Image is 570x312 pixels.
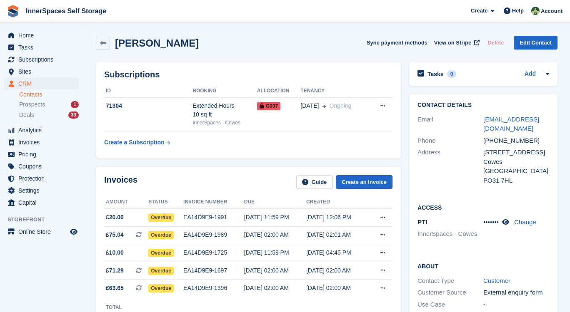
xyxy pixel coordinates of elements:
[306,230,368,239] div: [DATE] 02:01 AM
[4,124,79,136] a: menu
[306,266,368,275] div: [DATE] 02:00 AM
[525,69,536,79] a: Add
[257,102,280,110] span: G007
[4,78,79,89] a: menu
[106,284,124,292] span: £63.65
[7,215,83,224] span: Storefront
[148,196,183,209] th: Status
[447,70,457,78] div: 0
[483,116,539,132] a: [EMAIL_ADDRESS][DOMAIN_NAME]
[18,185,68,196] span: Settings
[300,84,369,98] th: Tenancy
[104,175,137,189] h2: Invoices
[104,102,192,110] div: 71304
[104,135,170,150] a: Create a Subscription
[148,213,174,222] span: Overdue
[106,213,124,222] span: £20.00
[18,30,68,41] span: Home
[18,66,68,77] span: Sites
[431,36,481,50] a: View on Stripe
[106,230,124,239] span: £75.04
[306,196,368,209] th: Created
[244,266,306,275] div: [DATE] 02:00 AM
[19,101,45,109] span: Prospects
[483,300,549,310] div: -
[483,148,549,157] div: [STREET_ADDRESS]
[434,39,471,47] span: View on Stripe
[531,7,540,15] img: Paula Amey
[483,218,499,225] span: •••••••
[19,91,79,99] a: Contacts
[18,173,68,184] span: Protection
[18,197,68,208] span: Capital
[300,102,319,110] span: [DATE]
[18,124,68,136] span: Analytics
[106,304,127,311] div: Total
[18,54,68,65] span: Subscriptions
[541,7,562,15] span: Account
[306,213,368,222] div: [DATE] 12:06 PM
[306,284,368,292] div: [DATE] 02:00 AM
[183,266,244,275] div: EA14D9E9-1697
[483,288,549,297] div: External enquiry form
[18,226,68,238] span: Online Store
[257,84,301,98] th: Allocation
[417,203,549,211] h2: Access
[18,78,68,89] span: CRM
[106,248,124,257] span: £10.00
[183,248,244,257] div: EA14D9E9-1725
[18,42,68,53] span: Tasks
[417,288,483,297] div: Customer Source
[484,36,507,50] button: Delete
[512,7,524,15] span: Help
[4,136,79,148] a: menu
[427,70,444,78] h2: Tasks
[183,230,244,239] div: EA14D9E9-1989
[4,226,79,238] a: menu
[22,4,110,18] a: InnerSpaces Self Storage
[148,249,174,257] span: Overdue
[18,161,68,172] span: Coupons
[417,136,483,146] div: Phone
[18,136,68,148] span: Invoices
[19,111,79,119] a: Deals 33
[19,100,79,109] a: Prospects 1
[148,284,174,292] span: Overdue
[148,267,174,275] span: Overdue
[4,197,79,208] a: menu
[417,262,549,270] h2: About
[483,166,549,176] div: [GEOGRAPHIC_DATA]
[244,230,306,239] div: [DATE] 02:00 AM
[7,5,19,17] img: stora-icon-8386f47178a22dfd0bd8f6a31ec36ba5ce8667c1dd55bd0f319d3a0aa187defe.svg
[471,7,487,15] span: Create
[4,173,79,184] a: menu
[4,42,79,53] a: menu
[483,277,510,284] a: Customer
[4,161,79,172] a: menu
[244,196,306,209] th: Due
[417,218,427,225] span: PTI
[192,119,257,126] div: InnerSpaces - Cowes
[104,70,392,79] h2: Subscriptions
[183,196,244,209] th: Invoice number
[104,138,165,147] div: Create a Subscription
[417,300,483,310] div: Use Case
[104,84,192,98] th: ID
[104,196,148,209] th: Amount
[4,185,79,196] a: menu
[367,36,427,50] button: Sync payment methods
[192,102,257,119] div: Extended Hours 10 sq ft
[4,149,79,160] a: menu
[71,101,79,108] div: 1
[417,229,483,239] li: InnerSpaces - Cowes
[417,148,483,185] div: Address
[336,175,392,189] a: Create an Invoice
[417,102,549,109] h2: Contact Details
[4,30,79,41] a: menu
[183,284,244,292] div: EA14D9E9-1396
[483,136,549,146] div: [PHONE_NUMBER]
[514,36,557,50] a: Edit Contact
[483,157,549,167] div: Cowes
[417,276,483,286] div: Contact Type
[115,37,199,49] h2: [PERSON_NAME]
